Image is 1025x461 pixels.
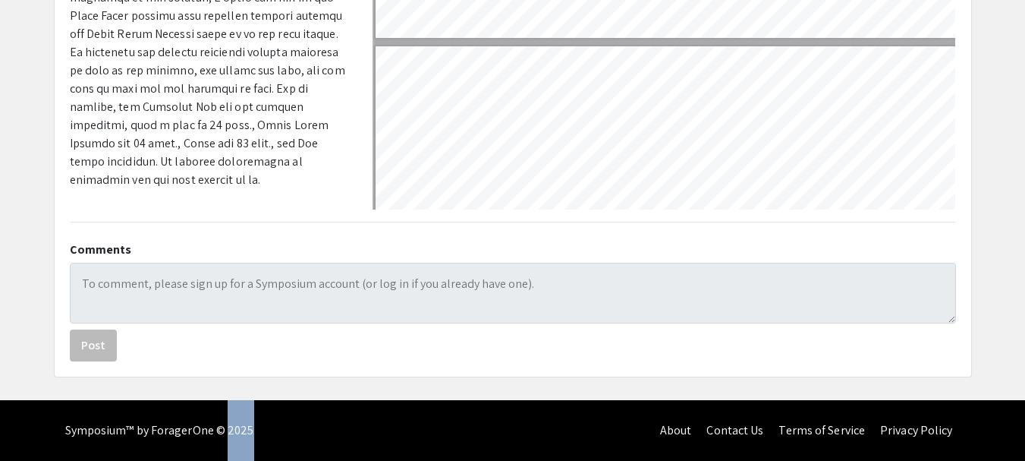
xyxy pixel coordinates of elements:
a: Terms of Service [778,422,865,438]
a: Contact Us [706,422,763,438]
a: About [660,422,692,438]
div: Page 2 [369,39,964,380]
div: Symposium™ by ForagerOne © 2025 [65,400,254,461]
a: Privacy Policy [880,422,952,438]
button: Post [70,330,117,362]
h2: Comments [70,242,956,257]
